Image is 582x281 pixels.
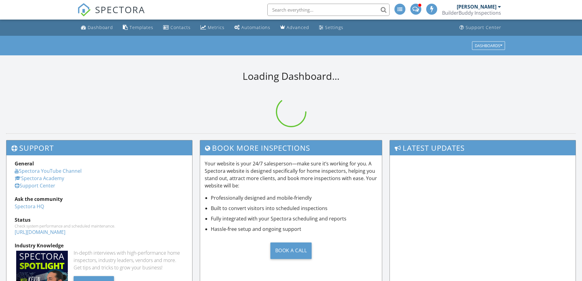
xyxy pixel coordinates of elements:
div: Check system performance and scheduled maintenance. [15,224,184,228]
a: Support Center [457,22,504,33]
a: Dashboard [79,22,115,33]
div: Templates [130,24,153,30]
h3: Latest Updates [390,140,576,155]
a: Support Center [15,182,55,189]
div: Automations [241,24,270,30]
img: The Best Home Inspection Software - Spectora [77,3,91,17]
input: Search everything... [267,4,390,16]
a: Book a Call [205,238,378,264]
a: Spectora Academy [15,175,64,182]
a: Automations (Advanced) [232,22,273,33]
h3: Book More Inspections [200,140,382,155]
div: Book a Call [270,242,312,259]
a: Settings [317,22,346,33]
div: In-depth interviews with high-performance home inspectors, industry leaders, vendors and more. Ge... [74,249,184,271]
li: Professionally designed and mobile-friendly [211,194,378,202]
strong: General [15,160,34,167]
div: Status [15,216,184,224]
span: SPECTORA [95,3,145,16]
div: Metrics [208,24,225,30]
div: [PERSON_NAME] [457,4,496,10]
div: Industry Knowledge [15,242,184,249]
li: Hassle-free setup and ongoing support [211,225,378,233]
p: Your website is your 24/7 salesperson—make sure it’s working for you. A Spectora website is desig... [205,160,378,189]
a: Metrics [198,22,227,33]
a: SPECTORA [77,8,145,21]
h3: Support [6,140,192,155]
div: Support Center [466,24,501,30]
a: Spectora YouTube Channel [15,168,82,174]
a: Templates [120,22,156,33]
a: Contacts [161,22,193,33]
div: Advanced [287,24,309,30]
li: Built to convert visitors into scheduled inspections [211,205,378,212]
div: BuilderBuddy Inspections [442,10,501,16]
div: Contacts [170,24,191,30]
div: Ask the community [15,195,184,203]
div: Settings [325,24,343,30]
a: [URL][DOMAIN_NAME] [15,229,65,235]
button: Dashboards [472,41,505,50]
li: Fully integrated with your Spectora scheduling and reports [211,215,378,222]
a: Advanced [278,22,312,33]
div: Dashboards [475,43,502,48]
a: Spectora HQ [15,203,44,210]
div: Dashboard [88,24,113,30]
